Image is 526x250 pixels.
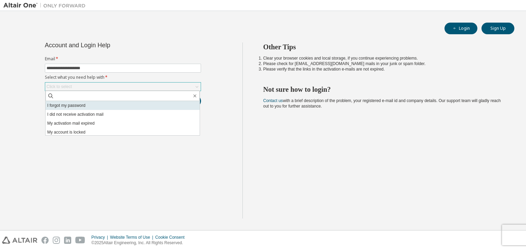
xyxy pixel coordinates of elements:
[91,240,189,246] p: © 2025 Altair Engineering, Inc. All Rights Reserved.
[45,75,201,80] label: Select what you need help with
[91,235,110,240] div: Privacy
[45,42,170,48] div: Account and Login Help
[263,55,502,61] li: Clear your browser cookies and local storage, if you continue experiencing problems.
[263,61,502,66] li: Please check for [EMAIL_ADDRESS][DOMAIN_NAME] mails in your junk or spam folder.
[110,235,155,240] div: Website Terms of Use
[47,84,72,89] div: Click to select
[263,98,283,103] a: Contact us
[263,42,502,51] h2: Other Tips
[3,2,89,9] img: Altair One
[45,83,201,91] div: Click to select
[53,237,60,244] img: instagram.svg
[263,98,501,109] span: with a brief description of the problem, your registered e-mail id and company details. Our suppo...
[481,23,514,34] button: Sign Up
[2,237,37,244] img: altair_logo.svg
[75,237,85,244] img: youtube.svg
[155,235,188,240] div: Cookie Consent
[64,237,71,244] img: linkedin.svg
[46,101,200,110] li: I forgot my password
[41,237,49,244] img: facebook.svg
[45,56,201,62] label: Email
[444,23,477,34] button: Login
[263,66,502,72] li: Please verify that the links in the activation e-mails are not expired.
[263,85,502,94] h2: Not sure how to login?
